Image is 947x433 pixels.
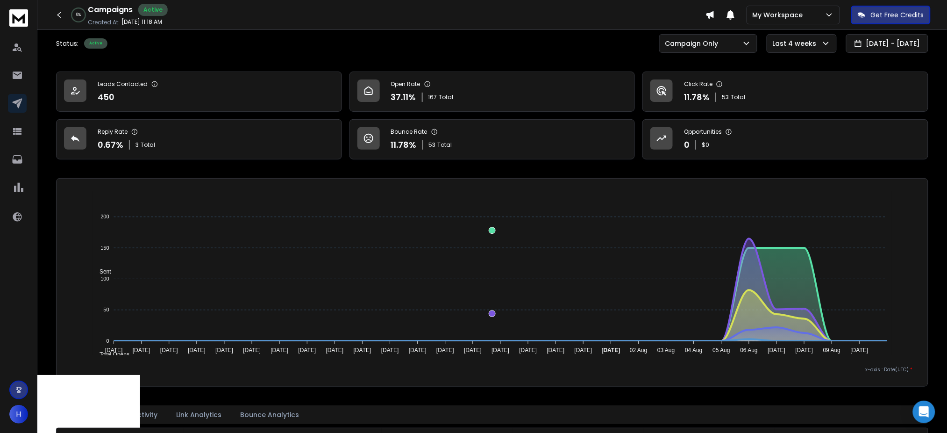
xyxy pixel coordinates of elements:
[235,404,305,425] button: Bounce Analytics
[409,347,427,354] tspan: [DATE]
[141,141,155,149] span: Total
[436,347,454,354] tspan: [DATE]
[103,307,109,313] tspan: 50
[685,347,703,354] tspan: 04 Aug
[741,347,758,354] tspan: 06 Aug
[88,4,133,15] h1: Campaigns
[106,338,109,344] tspan: 0
[773,39,820,48] p: Last 4 weeks
[88,19,120,26] p: Created At:
[100,276,109,281] tspan: 100
[871,10,924,20] p: Get Free Credits
[98,91,114,104] p: 450
[439,94,454,101] span: Total
[702,141,709,149] p: $ 0
[491,347,509,354] tspan: [DATE]
[100,214,109,220] tspan: 200
[121,18,162,26] p: [DATE] 11:18 AM
[684,128,722,136] p: Opportunities
[349,119,635,159] a: Bounce Rate11.78%53Total
[138,4,168,16] div: Active
[520,347,537,354] tspan: [DATE]
[823,347,840,354] tspan: 09 Aug
[630,347,647,354] tspan: 02 Aug
[93,352,129,358] span: Total Opens
[913,401,935,423] div: Open Intercom Messenger
[135,141,139,149] span: 3
[464,347,482,354] tspan: [DATE]
[428,94,437,101] span: 167
[56,72,342,112] a: Leads Contacted450
[215,347,233,354] tspan: [DATE]
[713,347,730,354] tspan: 05 Aug
[271,347,288,354] tspan: [DATE]
[658,347,675,354] tspan: 03 Aug
[171,404,227,425] button: Link Analytics
[9,405,28,424] button: H
[753,10,807,20] p: My Workspace
[56,119,342,159] a: Reply Rate0.67%3Total
[851,347,869,354] tspan: [DATE]
[132,347,150,354] tspan: [DATE]
[731,94,745,101] span: Total
[429,141,436,149] span: 53
[547,347,565,354] tspan: [DATE]
[188,347,206,354] tspan: [DATE]
[575,347,592,354] tspan: [DATE]
[602,347,620,354] tspan: [DATE]
[9,9,28,27] img: logo
[391,80,420,88] p: Open Rate
[76,12,81,18] p: 0 %
[438,141,452,149] span: Total
[98,128,128,136] p: Reply Rate
[93,268,111,275] span: Sent
[642,72,928,112] a: Click Rate11.78%53Total
[684,138,690,152] p: 0
[349,72,635,112] a: Open Rate37.11%167Total
[100,245,109,251] tspan: 150
[768,347,786,354] tspan: [DATE]
[243,347,261,354] tspan: [DATE]
[684,80,712,88] p: Click Rate
[684,91,710,104] p: 11.78 %
[354,347,371,354] tspan: [DATE]
[84,38,107,49] div: Active
[846,34,928,53] button: [DATE] - [DATE]
[98,80,148,88] p: Leads Contacted
[642,119,928,159] a: Opportunities0$0
[391,128,427,136] p: Bounce Rate
[381,347,399,354] tspan: [DATE]
[98,138,123,152] p: 0.67 %
[56,39,78,48] p: Status:
[665,39,722,48] p: Campaign Only
[127,404,163,425] button: Activity
[796,347,813,354] tspan: [DATE]
[391,138,417,152] p: 11.78 %
[391,91,416,104] p: 37.11 %
[71,366,913,373] p: x-axis : Date(UTC)
[722,94,729,101] span: 53
[298,347,316,354] tspan: [DATE]
[105,347,122,354] tspan: [DATE]
[326,347,344,354] tspan: [DATE]
[160,347,178,354] tspan: [DATE]
[851,6,931,24] button: Get Free Credits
